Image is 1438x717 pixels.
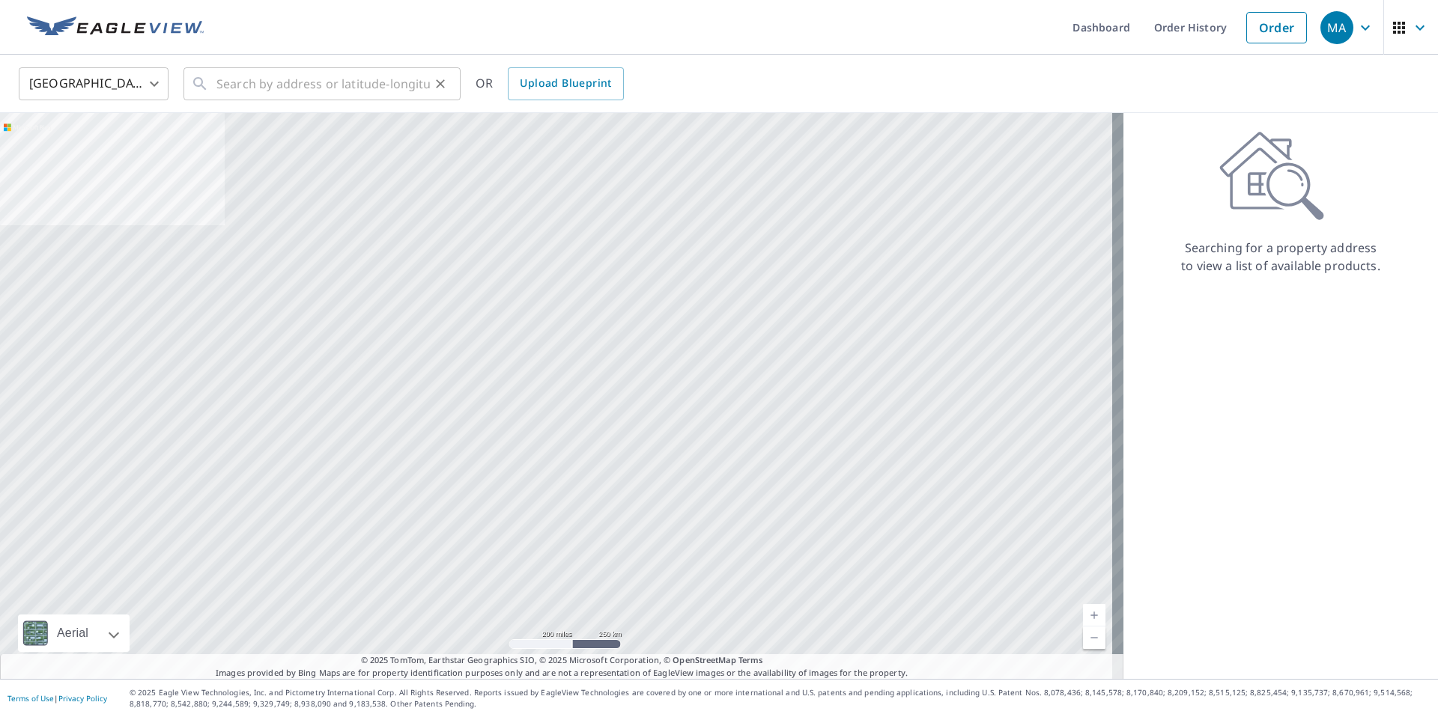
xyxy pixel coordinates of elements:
div: [GEOGRAPHIC_DATA] [19,63,169,105]
div: MA [1320,11,1353,44]
a: OpenStreetMap [673,654,735,665]
a: Privacy Policy [58,693,107,704]
a: Order [1246,12,1307,43]
p: | [7,694,107,703]
a: Current Level 5, Zoom In [1083,604,1105,626]
img: EV Logo [27,16,204,39]
div: Aerial [52,614,93,652]
p: © 2025 Eagle View Technologies, Inc. and Pictometry International Corp. All Rights Reserved. Repo... [130,687,1431,710]
a: Terms [738,654,763,665]
button: Clear [430,73,451,94]
span: © 2025 TomTom, Earthstar Geographics SIO, © 2025 Microsoft Corporation, © [361,654,763,667]
a: Upload Blueprint [508,67,623,100]
div: OR [476,67,624,100]
p: Searching for a property address to view a list of available products. [1180,239,1381,275]
span: Upload Blueprint [520,74,611,93]
div: Aerial [18,614,130,652]
a: Terms of Use [7,693,54,704]
a: Current Level 5, Zoom Out [1083,626,1105,649]
input: Search by address or latitude-longitude [216,63,430,105]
